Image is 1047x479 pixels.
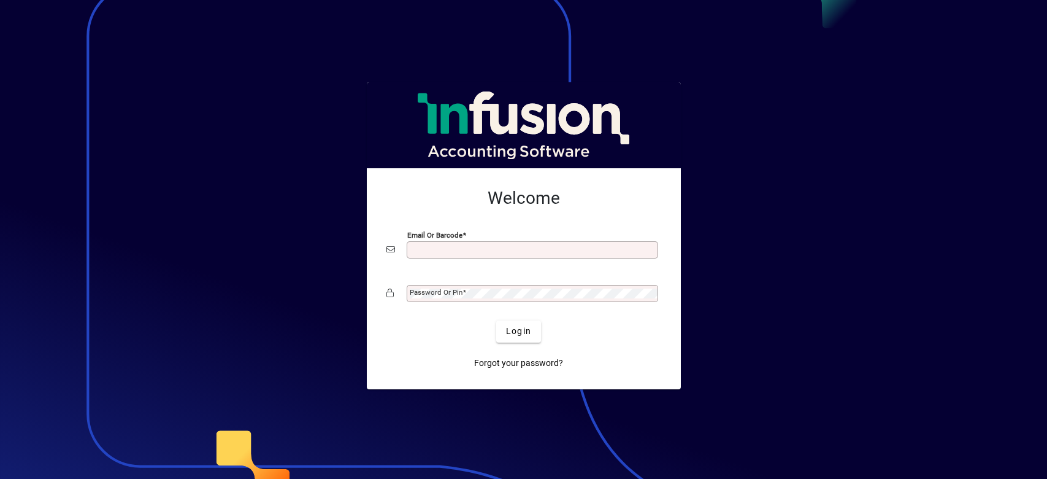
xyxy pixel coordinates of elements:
span: Login [506,325,531,338]
h2: Welcome [386,188,661,209]
span: Forgot your password? [474,357,563,370]
button: Login [496,321,541,343]
mat-label: Email or Barcode [407,230,462,239]
mat-label: Password or Pin [410,288,462,297]
a: Forgot your password? [469,352,568,375]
